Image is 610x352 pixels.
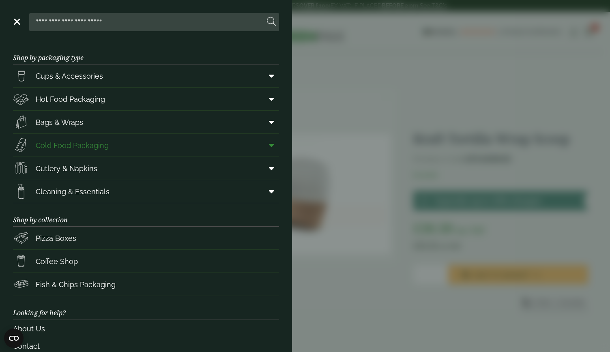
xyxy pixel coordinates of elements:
a: Pizza Boxes [13,227,279,249]
img: Deli_box.svg [13,91,29,107]
img: open-wipe.svg [13,183,29,200]
span: Hot Food Packaging [36,94,105,105]
span: Cutlery & Napkins [36,163,97,174]
a: Coffee Shop [13,250,279,273]
span: Cold Food Packaging [36,140,109,151]
span: Fish & Chips Packaging [36,279,116,290]
span: Coffee Shop [36,256,78,267]
h3: Shop by packaging type [13,41,279,64]
a: Hot Food Packaging [13,88,279,110]
img: Cutlery.svg [13,160,29,176]
a: Cutlery & Napkins [13,157,279,180]
span: Bags & Wraps [36,117,83,128]
img: PintNhalf_cup.svg [13,68,29,84]
a: Cups & Accessories [13,64,279,87]
img: FishNchip_box.svg [13,276,29,292]
img: HotDrink_paperCup.svg [13,253,29,269]
img: Pizza_boxes.svg [13,230,29,246]
span: Cups & Accessories [36,71,103,82]
img: Paper_carriers.svg [13,114,29,130]
button: Open CMP widget [4,328,24,348]
a: Fish & Chips Packaging [13,273,279,296]
img: Sandwich_box.svg [13,137,29,153]
a: About Us [13,320,279,337]
span: Cleaning & Essentials [36,186,110,197]
a: Cleaning & Essentials [13,180,279,203]
h3: Looking for help? [13,296,279,320]
a: Bags & Wraps [13,111,279,133]
a: Cold Food Packaging [13,134,279,157]
span: Pizza Boxes [36,233,76,244]
h3: Shop by collection [13,203,279,227]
